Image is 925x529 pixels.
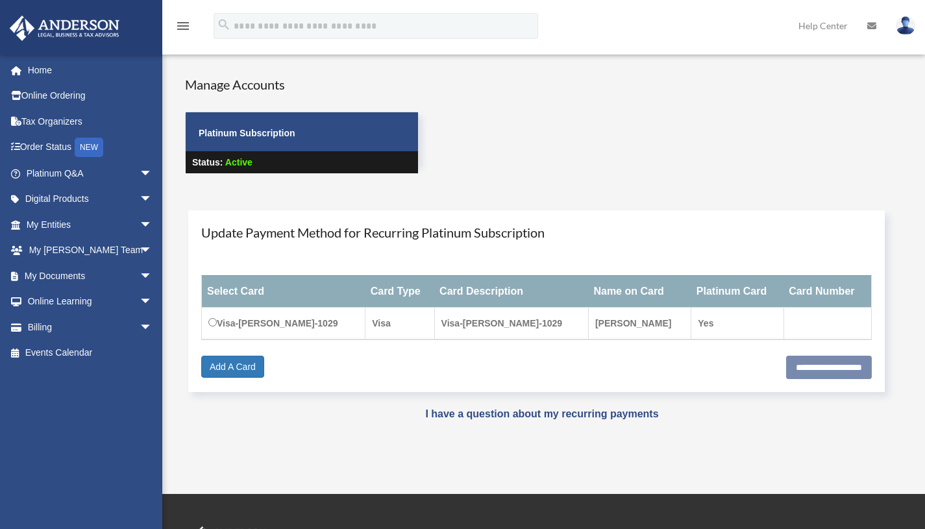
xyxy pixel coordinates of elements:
[783,275,871,307] th: Card Number
[9,314,172,340] a: Billingarrow_drop_down
[201,223,872,241] h4: Update Payment Method for Recurring Platinum Subscription
[9,289,172,315] a: Online Learningarrow_drop_down
[140,160,166,187] span: arrow_drop_down
[9,160,172,186] a: Platinum Q&Aarrow_drop_down
[192,157,223,167] strong: Status:
[75,138,103,157] div: NEW
[691,275,783,307] th: Platinum Card
[425,408,658,419] a: I have a question about my recurring payments
[9,83,172,109] a: Online Ordering
[896,16,915,35] img: User Pic
[9,134,172,161] a: Order StatusNEW
[9,340,172,366] a: Events Calendar
[175,18,191,34] i: menu
[434,275,588,307] th: Card Description
[185,75,419,93] h4: Manage Accounts
[140,263,166,289] span: arrow_drop_down
[175,23,191,34] a: menu
[199,128,295,138] strong: Platinum Subscription
[588,307,691,339] td: [PERSON_NAME]
[434,307,588,339] td: Visa-[PERSON_NAME]-1029
[691,307,783,339] td: Yes
[202,275,365,307] th: Select Card
[6,16,123,41] img: Anderson Advisors Platinum Portal
[588,275,691,307] th: Name on Card
[225,157,253,167] span: Active
[202,307,365,339] td: Visa-[PERSON_NAME]-1029
[9,57,172,83] a: Home
[9,108,172,134] a: Tax Organizers
[140,186,166,213] span: arrow_drop_down
[217,18,231,32] i: search
[9,212,172,238] a: My Entitiesarrow_drop_down
[9,263,172,289] a: My Documentsarrow_drop_down
[9,186,172,212] a: Digital Productsarrow_drop_down
[140,238,166,264] span: arrow_drop_down
[140,212,166,238] span: arrow_drop_down
[140,314,166,341] span: arrow_drop_down
[9,238,172,264] a: My [PERSON_NAME] Teamarrow_drop_down
[365,275,434,307] th: Card Type
[140,289,166,315] span: arrow_drop_down
[365,307,434,339] td: Visa
[201,356,264,378] a: Add A Card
